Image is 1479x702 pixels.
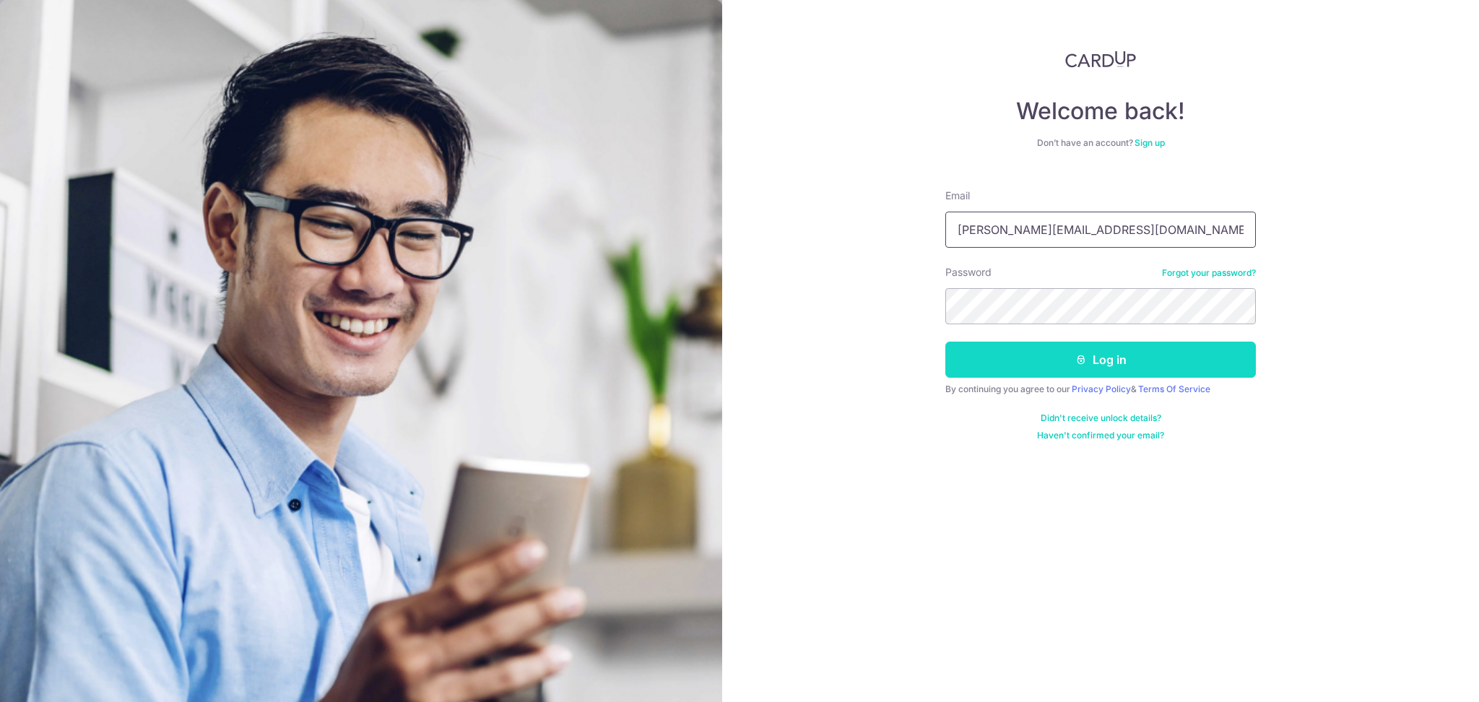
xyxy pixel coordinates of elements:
[945,212,1256,248] input: Enter your Email
[945,188,970,203] label: Email
[945,383,1256,395] div: By continuing you agree to our &
[945,265,992,279] label: Password
[945,137,1256,149] div: Don’t have an account?
[1135,137,1165,148] a: Sign up
[1162,267,1256,279] a: Forgot your password?
[1138,383,1210,394] a: Terms Of Service
[1037,430,1164,441] a: Haven't confirmed your email?
[1065,51,1136,68] img: CardUp Logo
[1072,383,1131,394] a: Privacy Policy
[1041,412,1161,424] a: Didn't receive unlock details?
[945,97,1256,126] h4: Welcome back!
[945,342,1256,378] button: Log in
